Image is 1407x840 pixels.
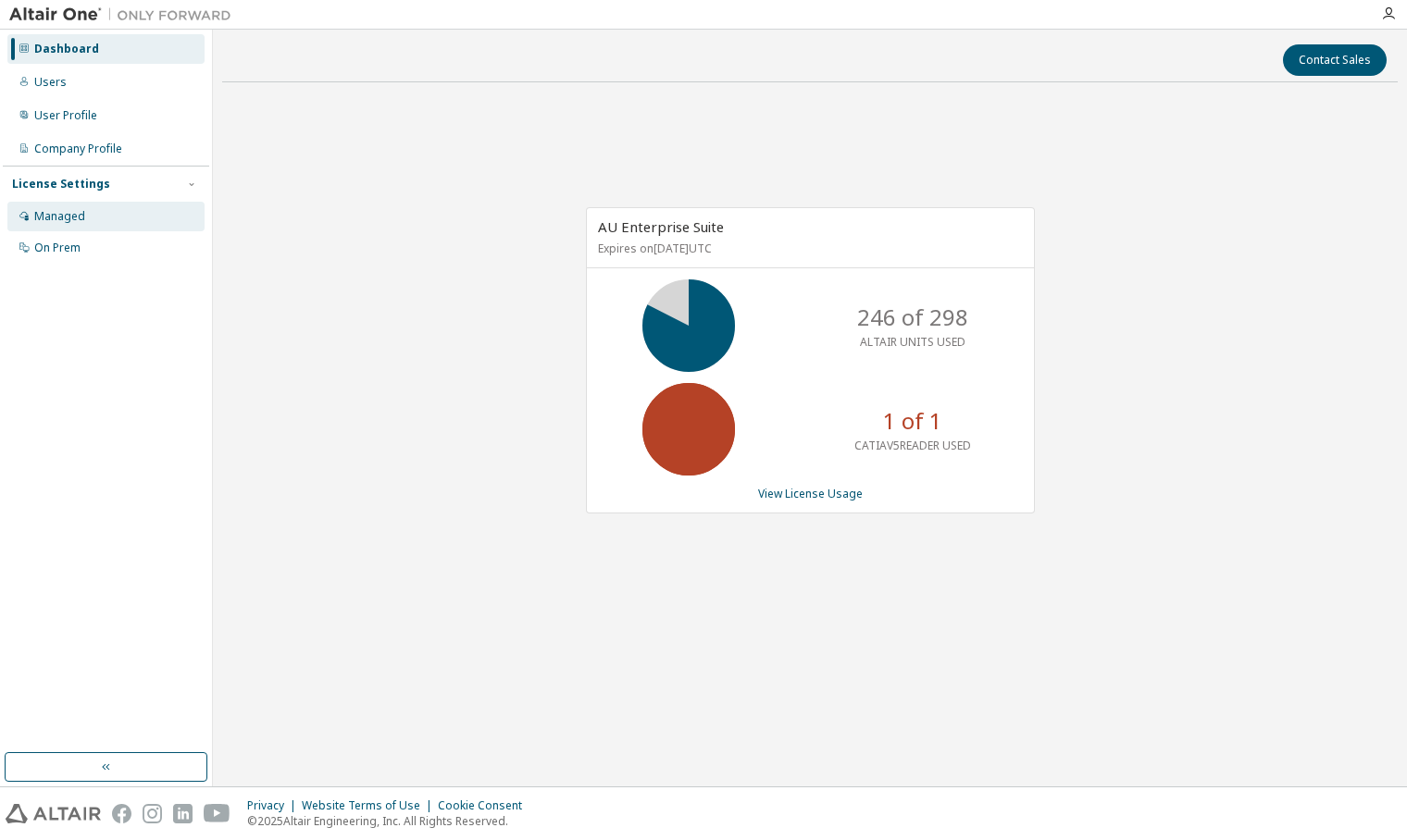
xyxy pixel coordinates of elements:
[302,798,438,813] div: Website Terms of Use
[247,798,302,813] div: Privacy
[598,241,1018,256] p: Expires on [DATE] UTC
[34,42,99,56] div: Dashboard
[173,804,193,823] img: linkedin.svg
[34,209,85,224] div: Managed
[860,334,965,350] p: ALTAIR UNITS USED
[9,6,241,24] img: Altair One
[6,804,101,823] img: altair_logo.svg
[854,438,971,453] p: CATIAV5READER USED
[857,302,968,333] p: 246 of 298
[247,813,533,829] p: © 2025 Altair Engineering, Inc. All Rights Reserved.
[12,177,110,191] div: License Settings
[204,804,230,823] img: youtube.svg
[34,75,67,90] div: Users
[34,241,81,255] div: On Prem
[438,798,533,813] div: Cookie Consent
[758,486,863,501] a: View License Usage
[598,217,724,236] span: AU Enterprise Suite
[143,804,162,823] img: instagram.svg
[1283,44,1387,76] button: Contact Sales
[34,108,97,123] div: User Profile
[34,142,122,156] div: Company Profile
[883,405,942,437] p: 1 of 1
[112,804,131,823] img: facebook.svg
